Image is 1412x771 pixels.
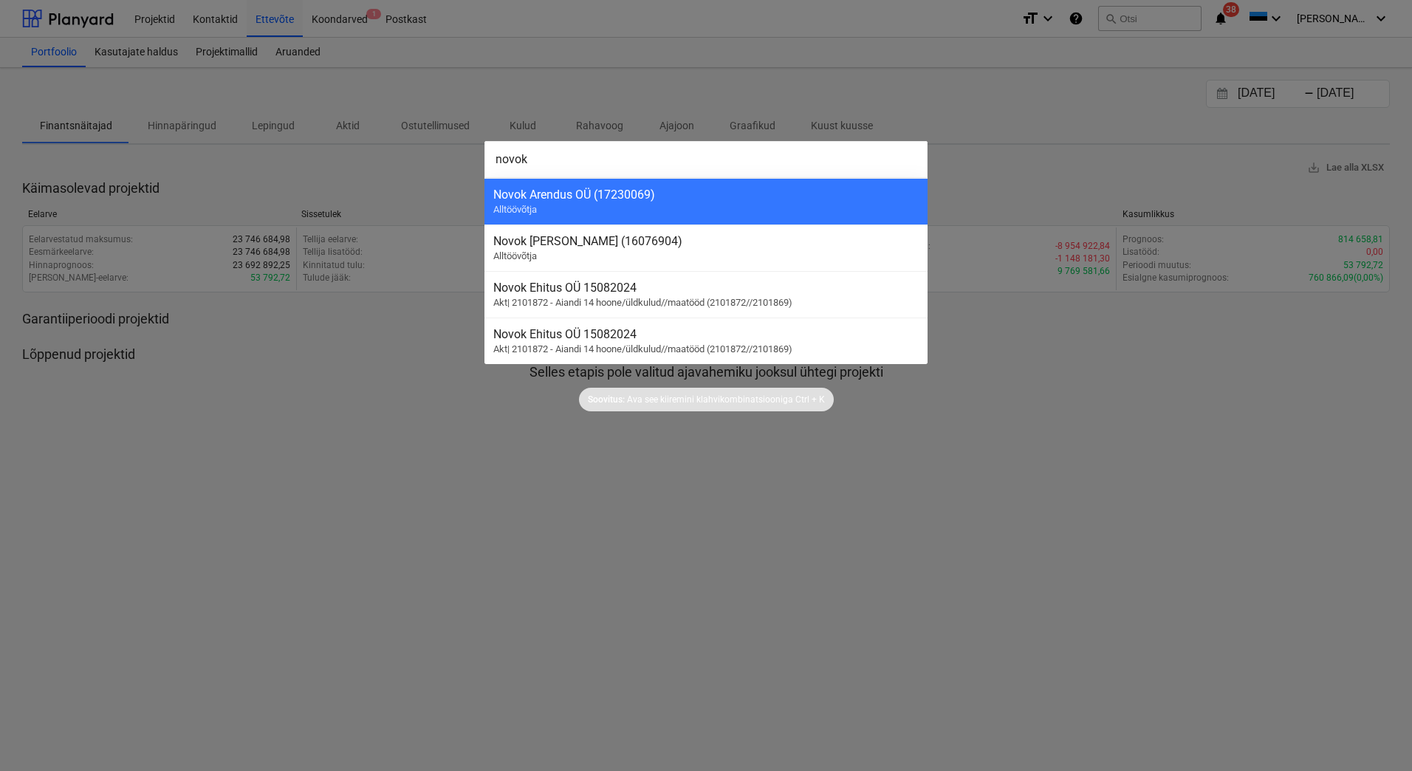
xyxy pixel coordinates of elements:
[493,188,919,202] div: Novok Arendus OÜ (17230069)
[484,178,928,225] div: Novok Arendus OÜ (17230069)Alltöövõtja
[795,394,825,406] p: Ctrl + K
[484,225,928,271] div: Novok [PERSON_NAME] (16076904)Alltöövõtja
[493,297,792,308] span: Akt | 2101872 - Aiandi 14 hoone/üldkulud//maatööd (2101872//2101869)
[493,281,919,295] div: Novok Ehitus OÜ 15082024
[493,204,537,215] span: Alltöövõtja
[1338,700,1412,771] iframe: Chat Widget
[588,394,625,406] p: Soovitus:
[579,388,834,411] div: Soovitus:Ava see kiiremini klahvikombinatsioonigaCtrl + K
[493,327,919,341] div: Novok Ehitus OÜ 15082024
[493,234,919,248] div: Novok [PERSON_NAME] (16076904)
[493,343,792,354] span: Akt | 2101872 - Aiandi 14 hoone/üldkulud//maatööd (2101872//2101869)
[484,318,928,364] div: Novok Ehitus OÜ 15082024Akt| 2101872 - Aiandi 14 hoone/üldkulud//maatööd (2101872//2101869)
[484,141,928,178] input: Otsi projekte, eelarveridu, lepinguid, akte, alltöövõtjaid...
[627,394,793,406] p: Ava see kiiremini klahvikombinatsiooniga
[484,271,928,318] div: Novok Ehitus OÜ 15082024Akt| 2101872 - Aiandi 14 hoone/üldkulud//maatööd (2101872//2101869)
[493,250,537,261] span: Alltöövõtja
